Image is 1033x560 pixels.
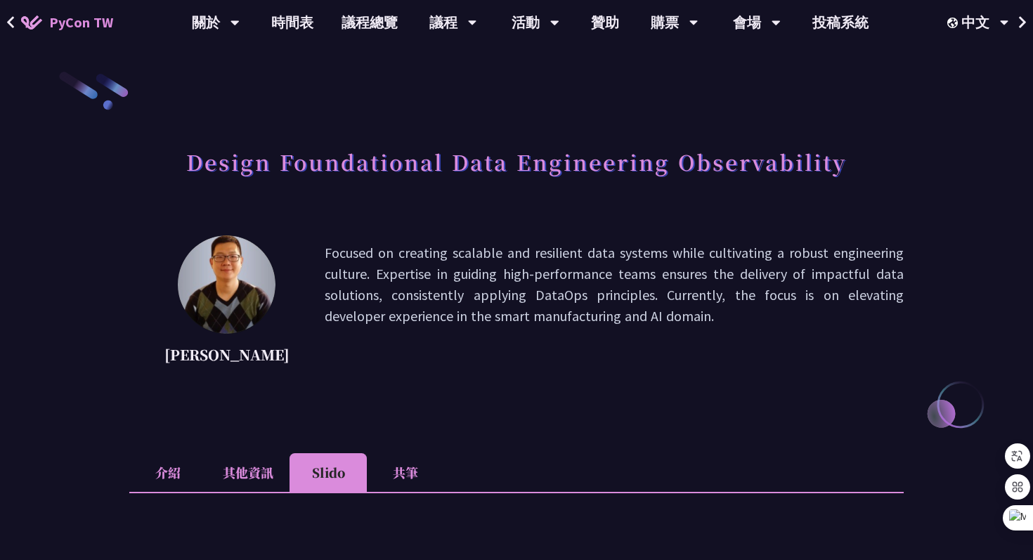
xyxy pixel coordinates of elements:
[178,235,275,334] img: Shuhsi Lin
[164,344,290,365] p: [PERSON_NAME]
[290,453,367,492] li: Slido
[186,141,847,183] h1: Design Foundational Data Engineering Observability
[325,242,904,369] p: Focused on creating scalable and resilient data systems while cultivating a robust engineering cu...
[947,18,961,28] img: Locale Icon
[129,453,207,492] li: 介紹
[7,5,127,40] a: PyCon TW
[207,453,290,492] li: 其他資訊
[21,15,42,30] img: Home icon of PyCon TW 2025
[367,453,444,492] li: 共筆
[49,12,113,33] span: PyCon TW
